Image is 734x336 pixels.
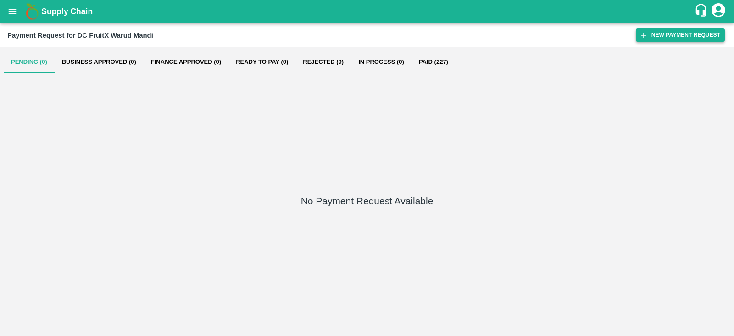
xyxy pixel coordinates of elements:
[41,5,694,18] a: Supply Chain
[4,51,55,73] button: Pending (0)
[636,28,725,42] button: New Payment Request
[694,3,710,20] div: customer-support
[411,51,456,73] button: Paid (227)
[55,51,144,73] button: Business Approved (0)
[295,51,351,73] button: Rejected (9)
[23,2,41,21] img: logo
[228,51,295,73] button: Ready To Pay (0)
[351,51,411,73] button: In Process (0)
[41,7,93,16] b: Supply Chain
[710,2,727,21] div: account of current user
[2,1,23,22] button: open drawer
[301,195,434,207] h5: No Payment Request Available
[7,32,153,39] b: Payment Request for DC FruitX Warud Mandi
[144,51,228,73] button: Finance Approved (0)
